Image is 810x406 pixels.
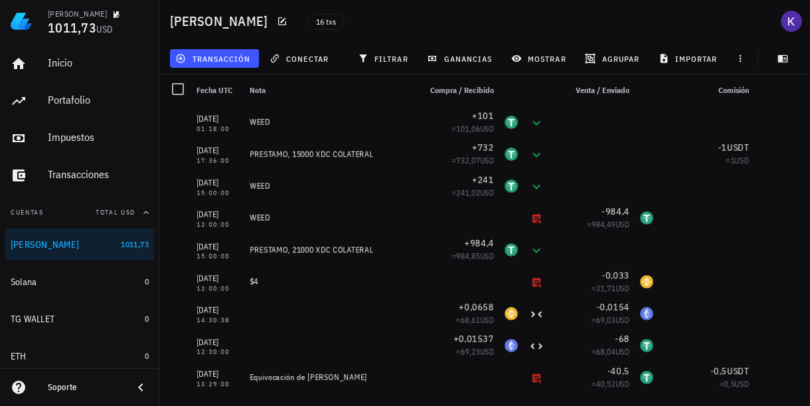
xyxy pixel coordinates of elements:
span: +984,4 [465,237,495,249]
span: 68,61 [461,315,480,325]
span: ≈ [592,315,629,325]
span: USDT [727,142,749,153]
span: importar [661,53,718,64]
span: USD [735,379,749,389]
span: -0,033 [602,269,630,281]
div: Impuestos [48,131,149,144]
span: 732,07 [456,155,479,165]
span: USD [480,347,494,357]
a: Inicio [5,48,154,80]
span: -68 [615,333,629,345]
div: 15:00:00 [197,253,239,260]
span: 984,49 [592,219,615,229]
span: USD [735,155,749,165]
span: ≈ [451,251,494,261]
div: USDT-icon [505,116,518,129]
div: BNB-icon [505,307,518,320]
span: ≈ [720,379,749,389]
span: -984,4 [602,205,630,217]
h1: [PERSON_NAME] [170,11,273,32]
span: 984,85 [456,251,479,261]
span: Compra / Recibido [430,85,494,95]
span: transacción [178,53,250,64]
span: USD [480,251,494,261]
span: conectar [272,53,329,64]
div: Nota [244,74,414,106]
span: 0 [145,314,149,324]
span: Comisión [718,85,749,95]
div: [DATE] [197,208,239,221]
div: USDT-icon [640,211,653,225]
span: Total USD [96,208,135,217]
button: importar [653,49,726,68]
div: [DATE] [197,144,239,157]
span: 69,23 [461,347,480,357]
button: ganancias [422,49,501,68]
span: +0,01537 [453,333,494,345]
span: ≈ [592,379,629,389]
span: ≈ [587,219,629,229]
div: 17:36:00 [197,157,239,164]
span: 1011,73 [48,19,96,37]
div: 12:30:00 [197,349,239,355]
span: ≈ [726,155,749,165]
div: [DATE] [197,304,239,317]
span: 69,03 [596,315,615,325]
span: -1 [718,142,728,153]
div: avatar [781,11,802,32]
span: 0 [145,276,149,286]
div: BNB-icon [640,275,653,288]
div: Inicio [48,56,149,69]
a: [PERSON_NAME] 1011,73 [5,229,154,260]
div: 13:29:00 [197,381,239,387]
span: -0,5 [710,365,727,377]
div: [PERSON_NAME] [11,239,79,251]
div: USDT-icon [505,148,518,161]
div: Venta / Enviado [550,74,635,106]
button: transacción [170,49,259,68]
button: agrupar [580,49,647,68]
span: 31,71 [596,283,615,293]
span: ≈ [456,315,494,325]
span: 16 txs [316,15,336,29]
span: USD [615,347,629,357]
span: USD [615,219,629,229]
div: USDT-icon [640,371,653,384]
div: WEED [250,117,409,128]
span: -0,0154 [596,301,629,313]
span: ≈ [592,347,629,357]
span: -40,5 [607,365,629,377]
img: LedgiFi [11,11,32,32]
span: USD [480,124,494,134]
div: [DATE] [197,112,239,126]
div: [PERSON_NAME] [48,9,107,19]
span: ganancias [430,53,492,64]
button: filtrar [353,49,416,68]
div: PRESTAMO, 15000 XDC COLATERAL [250,149,409,159]
div: Equivocación de [PERSON_NAME] [250,372,409,383]
span: USD [615,283,629,293]
a: TG WALLET 0 [5,303,154,335]
span: 0 [145,351,149,361]
a: Transacciones [5,159,154,191]
button: CuentasTotal USD [5,197,154,229]
span: mostrar [514,53,566,64]
div: $4 [250,276,409,287]
div: [DATE] [197,367,239,381]
div: TG WALLET [11,314,54,325]
div: Comisión [659,74,754,106]
div: Soporte [48,382,122,393]
span: Venta / Enviado [576,85,629,95]
div: 01:18:00 [197,126,239,132]
div: USDT-icon [640,339,653,352]
span: USD [480,315,494,325]
a: Portafolio [5,85,154,117]
div: Portafolio [48,94,149,106]
div: ETH-icon [640,307,653,320]
div: [DATE] [197,240,239,253]
span: USD [480,155,494,165]
span: ≈ [592,283,629,293]
span: USDT [727,365,749,377]
span: USD [96,23,114,35]
div: ETH [11,351,27,362]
